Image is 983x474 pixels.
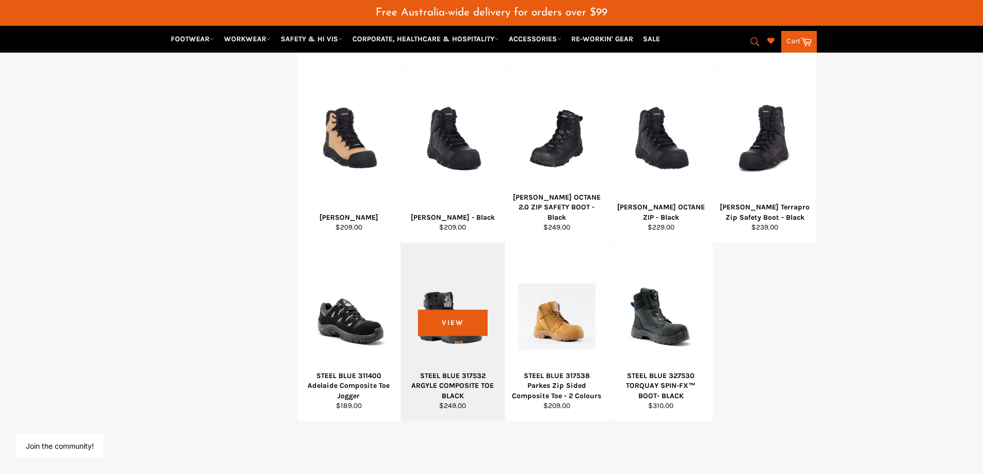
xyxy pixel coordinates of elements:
a: STEEL BLUE 317538 Parkes Zip Sided Composite Toe - 2 ColoursSTEEL BLUE 317538 Parkes Zip Sided Co... [505,243,609,421]
a: SAFETY & HI VIS [277,30,347,48]
a: MACK OCTANE 2.0 ZIP SAFETY BOOT - Black[PERSON_NAME] OCTANE 2.0 ZIP SAFETY BOOT - Black$249.00 [505,64,609,243]
div: STEEL BLUE 327530 TORQUAY SPIN-FX™ BOOT- BLACK [616,371,706,401]
span: Free Australia-wide delivery for orders over $99 [376,7,607,18]
div: [PERSON_NAME] - Black [408,213,498,222]
a: WORKWEAR [220,30,275,48]
a: CORPORATE, HEALTHCARE & HOSPITALITY [348,30,503,48]
a: SALE [639,30,664,48]
div: [PERSON_NAME] [303,213,394,222]
a: ACCESSORIES [505,30,566,48]
a: MACK Terrapro Zip Safety Boot - Black[PERSON_NAME] Terrapro Zip Safety Boot - Black$239.00 [713,64,817,243]
a: MACK OCTANE - Black[PERSON_NAME] - Black$209.00 [400,64,505,243]
a: STEEL BLUE 317532 ARGYLE COMPOSITE TOE BLACKSTEEL BLUE 317532 ARGYLE COMPOSITE TOE BLACK$249.00View [400,243,505,421]
button: Join the community! [26,442,94,450]
a: STEEL BLUE 327530 TORQUAY SPIN-FX™ BOOT- BLACKSTEEL BLUE 327530 TORQUAY SPIN-FX™ BOOT- BLACK$310.00 [608,243,713,421]
div: STEEL BLUE 317538 Parkes Zip Sided Composite Toe - 2 Colours [511,371,602,401]
div: [PERSON_NAME] OCTANE 2.0 ZIP SAFETY BOOT - Black [511,192,602,222]
div: [PERSON_NAME] OCTANE ZIP - Black [616,202,706,222]
a: FOOTWEAR [167,30,218,48]
div: [PERSON_NAME] Terrapro Zip Safety Boot - Black [719,202,810,222]
a: Cart [781,31,817,53]
a: STEEL BLUE 311400 Adelaide Composite Toe JoggerSTEEL BLUE 311400 Adelaide Composite Toe Jogger$18... [297,243,401,421]
a: RE-WORKIN' GEAR [567,30,637,48]
a: MACK OCTANE[PERSON_NAME]$209.00 [297,64,401,243]
a: MACK OCTANE ZIP - Black[PERSON_NAME] OCTANE ZIP - Black$229.00 [608,64,713,243]
div: STEEL BLUE 317532 ARGYLE COMPOSITE TOE BLACK [408,371,498,401]
div: STEEL BLUE 311400 Adelaide Composite Toe Jogger [303,371,394,401]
